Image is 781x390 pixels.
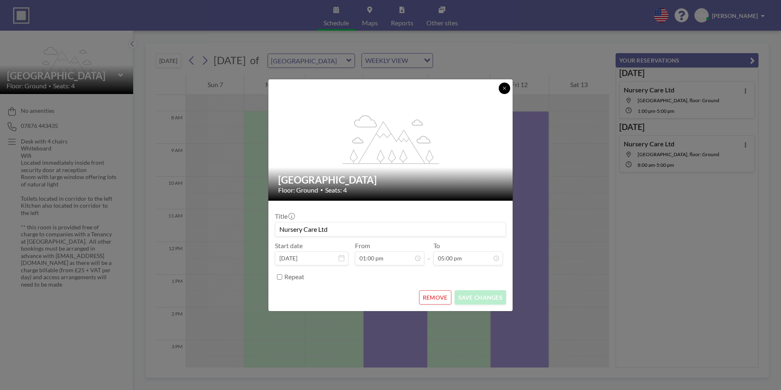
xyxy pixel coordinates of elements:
label: Start date [275,242,303,250]
h2: [GEOGRAPHIC_DATA] [278,174,504,186]
label: Title [275,212,294,220]
span: Floor: Ground [278,186,318,194]
span: Seats: 4 [325,186,347,194]
button: SAVE CHANGES [455,290,506,305]
label: To [433,242,440,250]
span: • [320,187,323,193]
g: flex-grow: 1.2; [343,114,439,164]
span: - [428,244,430,262]
label: From [355,242,370,250]
input: (No title) [275,222,506,236]
label: Repeat [284,273,304,281]
button: REMOVE [419,290,451,305]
